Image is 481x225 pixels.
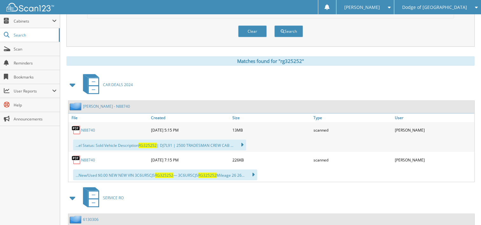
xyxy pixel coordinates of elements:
[149,113,230,122] a: Created
[14,18,52,24] span: Cabinets
[72,125,81,135] img: PDF.png
[73,169,257,180] div: ...New/Used $0.00 NEW NEW VIN 3C6URSCJS — 3C6URSCJS Mileage 26 26...
[393,113,474,122] a: User
[231,113,312,122] a: Size
[79,72,133,97] a: CAR DEALS 2024
[83,217,99,222] a: 6130306
[14,88,52,94] span: User Reports
[344,5,380,9] span: [PERSON_NAME]
[393,124,474,136] div: [PERSON_NAME]
[73,140,246,150] div: ...el Status: Sold Vehicle Description | DJ7L91 | 2500 TRADESMAN CREW CAB ...
[14,46,57,52] span: Scan
[72,155,81,165] img: PDF.png
[81,157,95,163] a: N88740
[312,153,393,166] div: scanned
[238,25,267,37] button: Clear
[393,153,474,166] div: [PERSON_NAME]
[6,3,54,11] img: scan123-logo-white.svg
[155,173,173,178] span: RG325252
[138,143,157,148] span: RG325252
[14,60,57,66] span: Reminders
[149,124,230,136] div: [DATE] 5:15 PM
[70,215,83,223] img: folder2.png
[66,56,475,66] div: Matches found for "rg325252"
[81,127,95,133] a: N88740
[68,113,149,122] a: File
[14,32,56,38] span: Search
[402,5,467,9] span: Dodge of [GEOGRAPHIC_DATA]
[274,25,303,37] button: Search
[83,104,130,109] a: [PERSON_NAME] - N88740
[198,173,216,178] span: RG325252
[231,124,312,136] div: 13MB
[103,82,133,87] span: CAR DEALS 2024
[312,113,393,122] a: Type
[70,102,83,110] img: folder2.png
[79,185,124,210] a: SERVICE RO
[14,116,57,122] span: Announcements
[14,102,57,108] span: Help
[312,124,393,136] div: scanned
[149,153,230,166] div: [DATE] 7:15 PM
[231,153,312,166] div: 226KB
[449,194,481,225] iframe: Chat Widget
[103,195,124,201] span: SERVICE RO
[14,74,57,80] span: Bookmarks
